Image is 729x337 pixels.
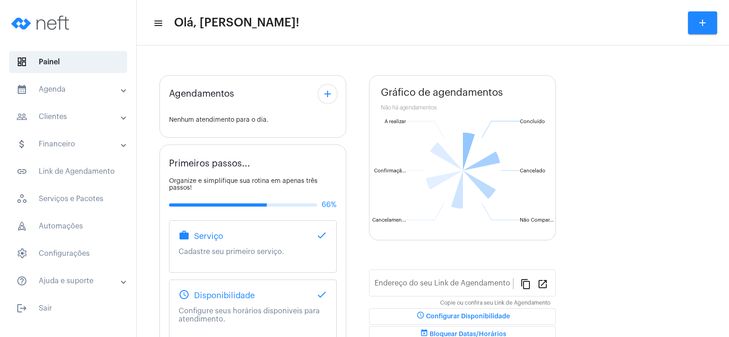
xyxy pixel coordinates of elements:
span: Automações [9,215,127,237]
mat-icon: sidenav icon [16,84,27,95]
mat-icon: add [322,88,333,99]
span: Primeiros passos... [169,159,250,169]
span: sidenav icon [16,57,27,67]
span: Organize e simplifique sua rotina em apenas três passos! [169,178,318,191]
mat-panel-title: Financeiro [16,139,122,150]
text: Cancelado [520,168,545,173]
mat-icon: done [316,289,327,300]
span: 66% [322,201,337,209]
mat-hint: Copie ou confira seu Link de Agendamento [440,300,550,306]
span: Disponibilidade [194,291,255,300]
span: sidenav icon [16,248,27,259]
mat-icon: sidenav icon [16,275,27,286]
p: Configure seus horários disponiveis para atendimento. [179,307,327,323]
mat-icon: sidenav icon [16,166,27,177]
mat-icon: sidenav icon [16,111,27,122]
span: Serviço [194,232,223,241]
text: A realizar [385,119,406,124]
span: Serviços e Pacotes [9,188,127,210]
img: logo-neft-novo-2.png [7,5,76,41]
span: Agendamentos [169,89,234,99]
span: Olá, [PERSON_NAME]! [174,16,299,30]
span: Gráfico de agendamentos [381,87,503,98]
p: Cadastre seu primeiro serviço. [179,248,327,256]
text: Não Compar... [520,218,554,223]
mat-expansion-panel-header: sidenav iconFinanceiro [5,133,136,155]
div: Nenhum atendimento para o dia. [169,117,337,124]
mat-icon: schedule [179,289,190,300]
mat-icon: sidenav icon [16,303,27,314]
text: Cancelamen... [372,218,406,223]
mat-icon: work [179,230,190,241]
mat-icon: open_in_new [537,278,548,289]
mat-expansion-panel-header: sidenav iconAgenda [5,78,136,100]
span: sidenav icon [16,221,27,232]
span: sidenav icon [16,193,27,204]
span: Configurar Disponibilidade [415,313,510,320]
mat-icon: content_copy [520,278,531,289]
mat-panel-title: Clientes [16,111,122,122]
mat-icon: add [697,17,708,28]
mat-panel-title: Ajuda e suporte [16,275,122,286]
mat-expansion-panel-header: sidenav iconAjuda e suporte [5,270,136,292]
text: Concluído [520,119,545,124]
span: Sair [9,297,127,319]
button: Configurar Disponibilidade [369,308,556,325]
mat-expansion-panel-header: sidenav iconClientes [5,106,136,128]
mat-icon: sidenav icon [16,139,27,150]
input: Link [375,281,513,289]
mat-panel-title: Agenda [16,84,122,95]
span: Link de Agendamento [9,161,127,182]
span: Configurações [9,243,127,264]
span: Painel [9,51,127,73]
mat-icon: sidenav icon [153,18,162,29]
text: Confirmaçã... [374,168,406,174]
mat-icon: done [316,230,327,241]
mat-icon: schedule [415,311,426,322]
